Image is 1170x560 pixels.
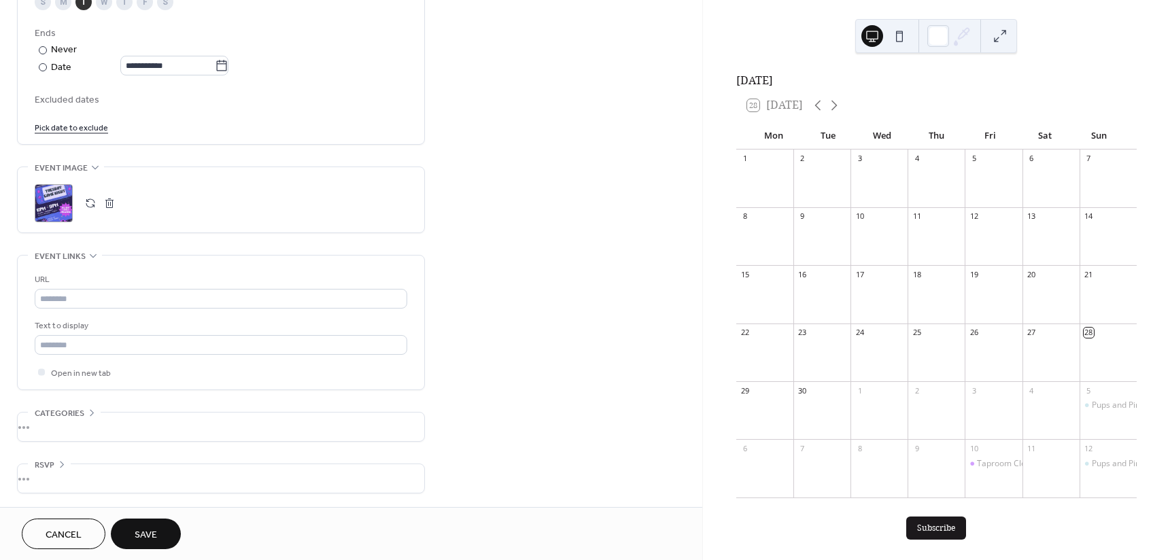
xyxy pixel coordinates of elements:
[965,458,1022,470] div: Taproom Closed for Private Event
[135,528,157,542] span: Save
[1018,122,1072,150] div: Sat
[797,443,808,453] div: 7
[35,184,73,222] div: ;
[740,443,751,453] div: 6
[35,121,108,135] span: Pick date to exclude
[1080,400,1137,411] div: Pups and Pints
[977,458,1104,470] div: Taproom Closed for Private Event
[35,406,84,421] span: Categories
[912,328,922,338] div: 25
[1092,400,1147,411] div: Pups and Pints
[801,122,855,150] div: Tue
[740,385,751,396] div: 29
[855,269,865,279] div: 17
[1027,154,1037,164] div: 6
[35,319,405,333] div: Text to display
[969,211,979,222] div: 12
[51,60,228,75] div: Date
[736,73,1137,89] div: [DATE]
[855,443,865,453] div: 8
[1027,269,1037,279] div: 20
[912,269,922,279] div: 18
[111,519,181,549] button: Save
[855,328,865,338] div: 24
[855,211,865,222] div: 10
[1027,328,1037,338] div: 27
[797,211,808,222] div: 9
[1080,458,1137,470] div: Pups and Pints
[912,154,922,164] div: 4
[969,328,979,338] div: 26
[18,464,424,493] div: •••
[740,269,751,279] div: 15
[1027,211,1037,222] div: 13
[906,517,966,540] button: Subscribe
[51,366,111,381] span: Open in new tab
[912,443,922,453] div: 9
[747,122,802,150] div: Mon
[909,122,963,150] div: Thu
[22,519,105,549] button: Cancel
[1084,328,1094,338] div: 28
[35,161,88,175] span: Event image
[46,528,82,542] span: Cancel
[912,385,922,396] div: 2
[35,249,86,264] span: Event links
[797,328,808,338] div: 23
[18,413,424,441] div: •••
[1084,385,1094,396] div: 5
[969,269,979,279] div: 19
[1084,154,1094,164] div: 7
[1084,269,1094,279] div: 21
[855,122,910,150] div: Wed
[740,154,751,164] div: 1
[855,154,865,164] div: 3
[855,385,865,396] div: 1
[1084,211,1094,222] div: 14
[1071,122,1126,150] div: Sun
[912,211,922,222] div: 11
[1027,385,1037,396] div: 4
[35,93,407,107] span: Excluded dates
[740,328,751,338] div: 22
[969,443,979,453] div: 10
[797,154,808,164] div: 2
[51,43,78,57] div: Never
[797,269,808,279] div: 16
[797,385,808,396] div: 30
[35,27,405,41] div: Ends
[740,211,751,222] div: 8
[1027,443,1037,453] div: 11
[969,385,979,396] div: 3
[1092,458,1147,470] div: Pups and Pints
[963,122,1018,150] div: Fri
[35,458,54,472] span: RSVP
[35,273,405,287] div: URL
[1084,443,1094,453] div: 12
[969,154,979,164] div: 5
